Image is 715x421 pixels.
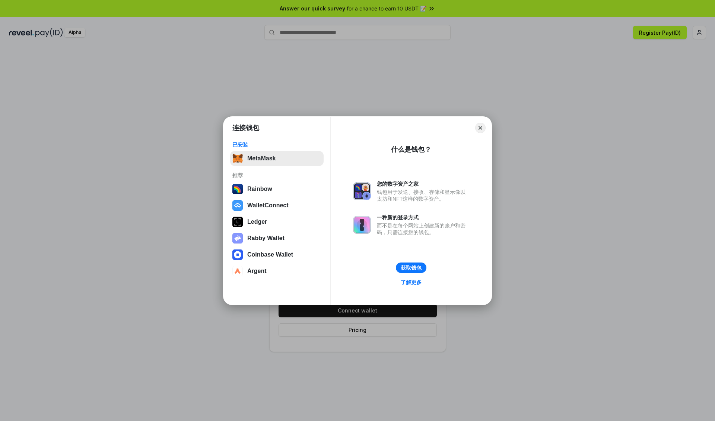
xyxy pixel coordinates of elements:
[232,233,243,244] img: svg+xml,%3Csvg%20xmlns%3D%22http%3A%2F%2Fwww.w3.org%2F2000%2Fsvg%22%20fill%3D%22none%22%20viewBox...
[232,123,259,132] h1: 连接钱包
[247,251,293,258] div: Coinbase Wallet
[230,151,324,166] button: MetaMask
[232,172,321,179] div: 推荐
[247,268,267,274] div: Argent
[232,200,243,211] img: svg+xml,%3Csvg%20width%3D%2228%22%20height%3D%2228%22%20viewBox%3D%220%200%2028%2028%22%20fill%3D...
[232,217,243,227] img: svg+xml,%3Csvg%20xmlns%3D%22http%3A%2F%2Fwww.w3.org%2F2000%2Fsvg%22%20width%3D%2228%22%20height%3...
[230,214,324,229] button: Ledger
[401,264,422,271] div: 获取钱包
[230,264,324,279] button: Argent
[232,249,243,260] img: svg+xml,%3Csvg%20width%3D%2228%22%20height%3D%2228%22%20viewBox%3D%220%200%2028%2028%22%20fill%3D...
[391,145,431,154] div: 什么是钱包？
[377,189,469,202] div: 钱包用于发送、接收、存储和显示像以太坊和NFT这样的数字资产。
[377,214,469,221] div: 一种新的登录方式
[247,235,285,242] div: Rabby Wallet
[475,123,486,133] button: Close
[232,141,321,148] div: 已安装
[232,184,243,194] img: svg+xml,%3Csvg%20width%3D%22120%22%20height%3D%22120%22%20viewBox%3D%220%200%20120%20120%22%20fil...
[247,155,276,162] div: MetaMask
[377,222,469,236] div: 而不是在每个网站上创建新的账户和密码，只需连接您的钱包。
[230,198,324,213] button: WalletConnect
[353,216,371,234] img: svg+xml,%3Csvg%20xmlns%3D%22http%3A%2F%2Fwww.w3.org%2F2000%2Fsvg%22%20fill%3D%22none%22%20viewBox...
[230,182,324,197] button: Rainbow
[377,180,469,187] div: 您的数字资产之家
[230,247,324,262] button: Coinbase Wallet
[353,182,371,200] img: svg+xml,%3Csvg%20xmlns%3D%22http%3A%2F%2Fwww.w3.org%2F2000%2Fsvg%22%20fill%3D%22none%22%20viewBox...
[401,279,422,286] div: 了解更多
[230,231,324,246] button: Rabby Wallet
[247,219,267,225] div: Ledger
[247,202,289,209] div: WalletConnect
[396,263,426,273] button: 获取钱包
[247,186,272,192] div: Rainbow
[232,266,243,276] img: svg+xml,%3Csvg%20width%3D%2228%22%20height%3D%2228%22%20viewBox%3D%220%200%2028%2028%22%20fill%3D...
[396,277,426,287] a: 了解更多
[232,153,243,164] img: svg+xml,%3Csvg%20fill%3D%22none%22%20height%3D%2233%22%20viewBox%3D%220%200%2035%2033%22%20width%...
